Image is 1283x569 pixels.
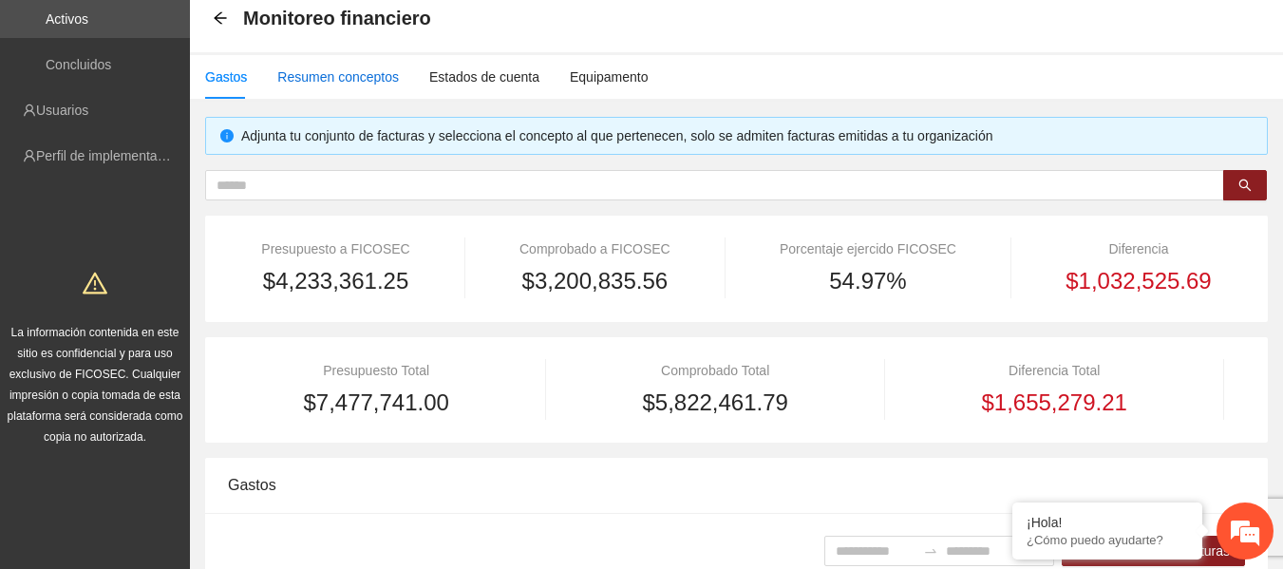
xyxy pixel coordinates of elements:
[522,263,668,299] span: $3,200,835.56
[829,263,906,299] span: 54.97%
[46,57,111,72] a: Concluidos
[8,326,183,444] span: La información contenida en este sitio es confidencial y para uso exclusivo de FICOSEC. Cualquier...
[311,9,357,55] div: Minimizar ventana de chat en vivo
[205,66,247,87] div: Gastos
[923,543,938,559] span: to
[277,66,399,87] div: Resumen conceptos
[923,543,938,559] span: swap-right
[1238,179,1252,194] span: search
[486,238,704,259] div: Comprobado a FICOSEC
[642,385,787,421] span: $5,822,461.79
[36,148,184,163] a: Perfil de implementadora
[1223,170,1267,200] button: search
[46,11,88,27] a: Activos
[1032,238,1245,259] div: Diferencia
[83,271,107,295] span: warning
[981,385,1126,421] span: $1,655,279.21
[746,238,991,259] div: Porcentaje ejercido FICOSEC
[567,360,863,381] div: Comprobado Total
[99,97,319,122] div: Chatee con nosotros ahora
[9,372,362,439] textarea: Escriba su mensaje y pulse “Intro”
[570,66,649,87] div: Equipamento
[213,10,228,26] span: arrow-left
[228,360,524,381] div: Presupuesto Total
[228,238,443,259] div: Presupuesto a FICOSEC
[1066,263,1211,299] span: $1,032,525.69
[263,263,408,299] span: $4,233,361.25
[110,180,262,372] span: Estamos en línea.
[220,129,234,142] span: info-circle
[1027,515,1188,530] div: ¡Hola!
[243,3,431,33] span: Monitoreo financiero
[241,125,1253,146] div: Adjunta tu conjunto de facturas y selecciona el concepto al que pertenecen, solo se admiten factu...
[213,10,228,27] div: Back
[303,385,448,421] span: $7,477,741.00
[228,458,1245,512] div: Gastos
[906,360,1202,381] div: Diferencia Total
[36,103,88,118] a: Usuarios
[429,66,539,87] div: Estados de cuenta
[1027,533,1188,547] p: ¿Cómo puedo ayudarte?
